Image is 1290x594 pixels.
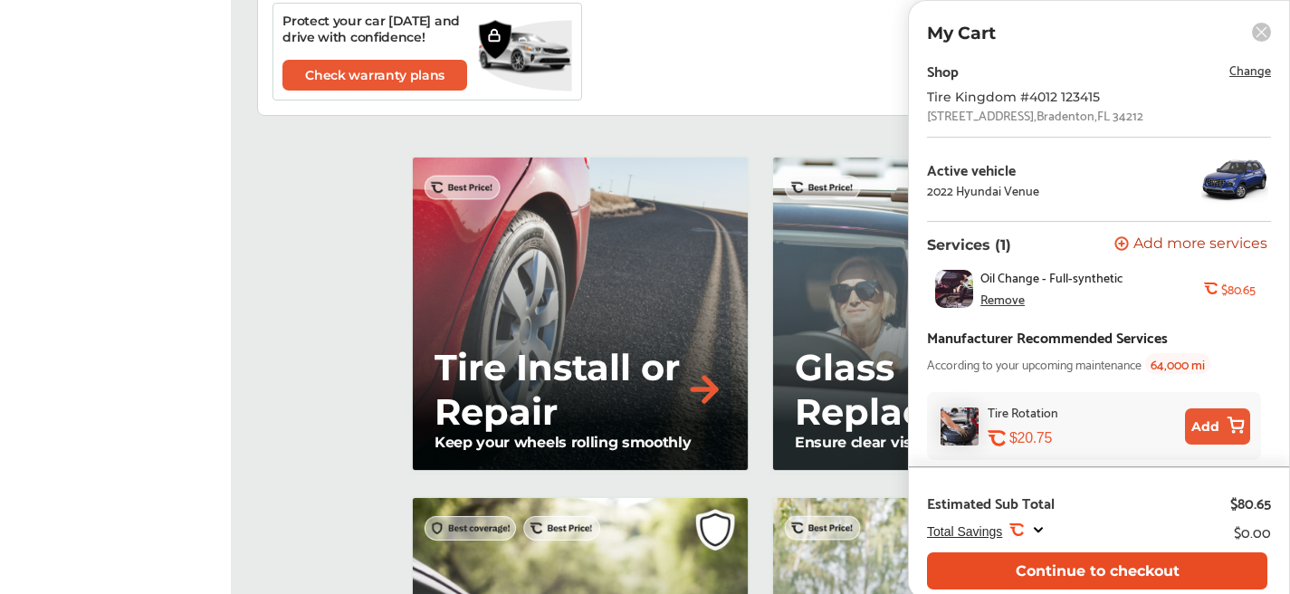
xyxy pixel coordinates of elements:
div: $0.00 [1234,519,1271,543]
p: Protect your car [DATE] and drive with confidence! [282,13,482,45]
p: Ensure clear vision on the road [795,434,1085,451]
div: Remove [980,292,1025,306]
img: warranty.a715e77d.svg [478,19,511,61]
a: Check warranty plans [282,60,467,91]
img: tire-rotation-thumb.jpg [941,407,979,445]
p: Glass Replacement [795,345,1048,434]
a: Add more services [1114,236,1271,254]
span: Change [1229,59,1271,80]
b: $80.65 [1221,282,1255,296]
a: Tire Install or RepairKeep your wheels rolling smoothly [411,156,750,474]
button: Add [1185,408,1250,445]
img: bg-ellipse.2da0866b.svg [478,19,572,92]
img: right-arrow-orange.79f929b2.svg [684,369,724,409]
div: $20.75 [1009,429,1178,446]
p: Keep your wheels rolling smoothly [435,434,724,451]
img: lock-icon.a4a4a2b2.svg [487,28,502,43]
button: Add more services [1114,236,1267,254]
p: Tire Install or Repair [435,345,684,434]
span: Oil Change - Full-synthetic [980,270,1123,284]
span: Add more services [1133,236,1267,254]
div: $80.65 [1230,493,1271,512]
span: 64,000 mi [1145,353,1210,374]
div: [STREET_ADDRESS] , Bradenton , FL 34212 [927,108,1143,122]
img: vehicle.3f86c5e7.svg [478,24,572,81]
span: According to your upcoming maintenance [927,353,1142,374]
div: Estimated Sub Total [927,493,1055,512]
img: 50117_st0640_046.png [1199,152,1271,206]
div: Active vehicle [927,161,1039,177]
img: oil-change-thumb.jpg [935,270,973,308]
a: Glass ReplacementEnsure clear vision on the road [771,156,1110,474]
p: Services (1) [927,236,1011,254]
button: Continue to checkout [927,552,1267,589]
div: Tire Kingdom #4012 123415 [927,90,1217,104]
p: My Cart [927,23,996,43]
div: Tire Rotation [988,401,1058,422]
span: Total Savings [927,524,1002,539]
div: Manufacturer Recommended Services [927,324,1168,349]
div: Shop [927,58,959,82]
div: 2022 Hyundai Venue [927,183,1039,197]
